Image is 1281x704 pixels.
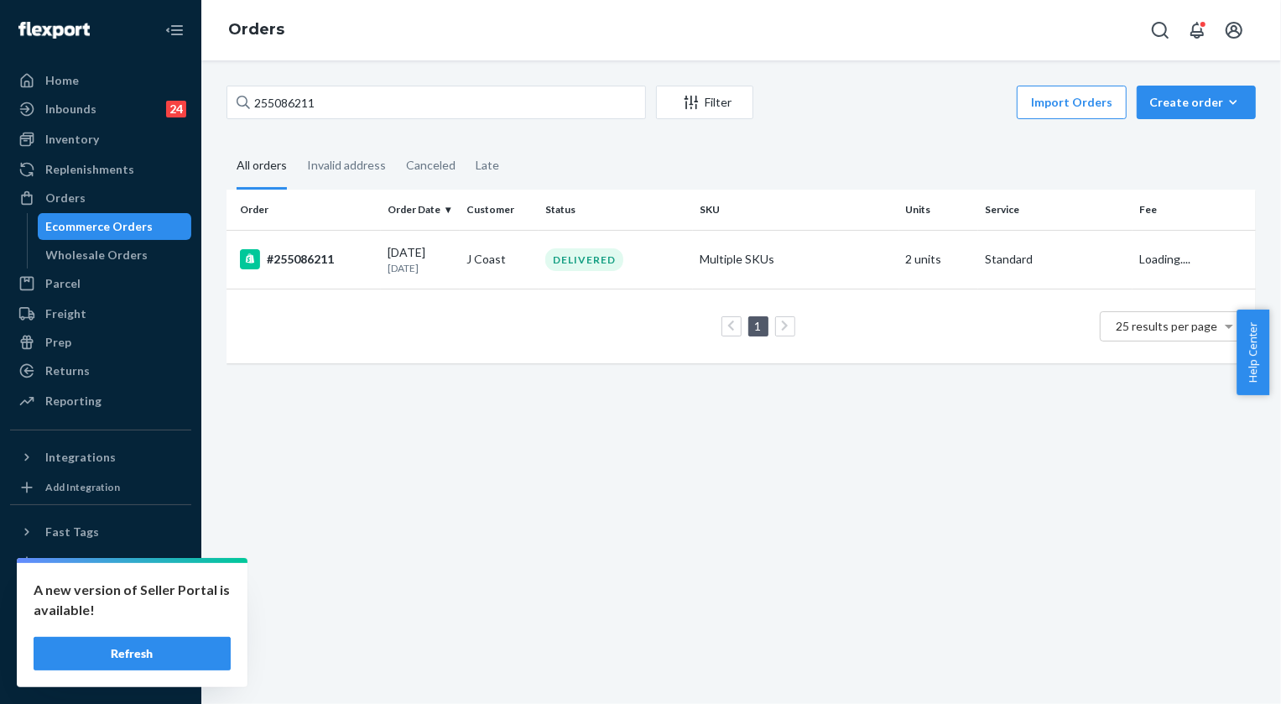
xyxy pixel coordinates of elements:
[45,72,79,89] div: Home
[1017,86,1127,119] button: Import Orders
[460,230,539,289] td: J Coast
[693,190,898,230] th: SKU
[388,244,453,275] div: [DATE]
[10,156,191,183] a: Replenishments
[10,185,191,211] a: Orders
[34,637,231,670] button: Refresh
[978,190,1133,230] th: Service
[1133,190,1256,230] th: Fee
[476,143,499,187] div: Late
[1149,94,1243,111] div: Create order
[215,6,298,55] ol: breadcrumbs
[1117,319,1218,333] span: 25 results per page
[18,22,90,39] img: Flexport logo
[752,319,765,333] a: Page 1 is your current page
[10,665,191,691] button: Give Feedback
[45,555,106,569] div: Add Fast Tag
[1133,230,1256,289] td: Loading....
[227,86,646,119] input: Search orders
[237,143,287,190] div: All orders
[38,213,192,240] a: Ecommerce Orders
[10,552,191,572] a: Add Fast Tag
[45,393,102,409] div: Reporting
[45,480,120,494] div: Add Integration
[45,449,116,466] div: Integrations
[10,636,191,663] a: Help Center
[466,202,532,216] div: Customer
[1137,86,1256,119] button: Create order
[45,101,96,117] div: Inbounds
[10,388,191,415] a: Reporting
[1180,13,1214,47] button: Open notifications
[34,580,231,620] p: A new version of Seller Portal is available!
[10,519,191,545] button: Fast Tags
[1217,13,1251,47] button: Open account menu
[10,579,191,606] a: Settings
[899,190,978,230] th: Units
[227,190,381,230] th: Order
[10,477,191,498] a: Add Integration
[38,242,192,269] a: Wholesale Orders
[10,329,191,356] a: Prep
[656,86,753,119] button: Filter
[45,275,81,292] div: Parcel
[539,190,693,230] th: Status
[10,67,191,94] a: Home
[45,161,134,178] div: Replenishments
[45,362,90,379] div: Returns
[406,143,456,187] div: Canceled
[307,143,386,187] div: Invalid address
[166,101,186,117] div: 24
[1143,13,1177,47] button: Open Search Box
[657,94,752,111] div: Filter
[46,247,148,263] div: Wholesale Orders
[899,230,978,289] td: 2 units
[10,96,191,123] a: Inbounds24
[545,248,623,271] div: DELIVERED
[228,20,284,39] a: Orders
[381,190,460,230] th: Order Date
[240,249,374,269] div: #255086211
[45,190,86,206] div: Orders
[985,251,1126,268] p: Standard
[46,218,154,235] div: Ecommerce Orders
[693,230,898,289] td: Multiple SKUs
[10,300,191,327] a: Freight
[10,357,191,384] a: Returns
[45,524,99,540] div: Fast Tags
[45,131,99,148] div: Inventory
[388,261,453,275] p: [DATE]
[10,270,191,297] a: Parcel
[10,608,191,634] a: Talk to Support
[45,334,71,351] div: Prep
[45,305,86,322] div: Freight
[10,444,191,471] button: Integrations
[158,13,191,47] button: Close Navigation
[10,126,191,153] a: Inventory
[1237,310,1269,395] button: Help Center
